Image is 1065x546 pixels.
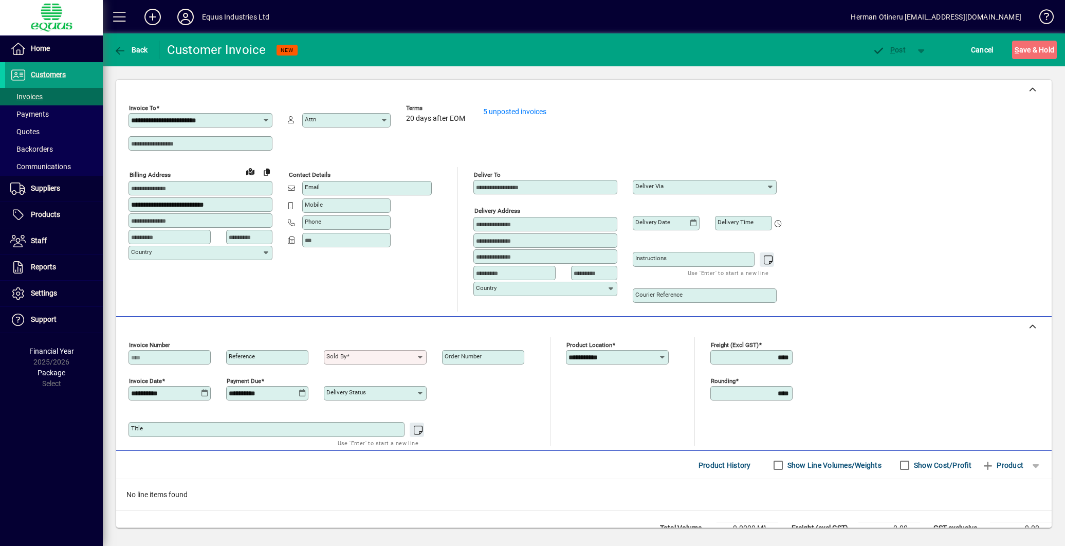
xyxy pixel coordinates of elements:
mat-label: Email [305,184,320,191]
mat-label: Phone [305,218,321,225]
span: Customers [31,70,66,79]
span: Communications [10,162,71,171]
button: Copy to Delivery address [259,163,275,180]
span: Backorders [10,145,53,153]
a: View on map [242,163,259,179]
span: Settings [31,289,57,297]
div: Customer Invoice [167,42,266,58]
button: Back [111,41,151,59]
button: Post [867,41,911,59]
mat-label: Freight (excl GST) [711,341,759,349]
a: Support [5,307,103,333]
button: Profile [169,8,202,26]
span: Terms [406,105,468,112]
mat-label: Invoice number [129,341,170,349]
span: ave & Hold [1015,42,1054,58]
span: Suppliers [31,184,60,192]
td: 0.00 [858,522,920,535]
label: Show Line Volumes/Weights [785,460,882,470]
mat-label: Country [476,284,497,292]
span: Product History [699,457,751,474]
mat-label: Attn [305,116,316,123]
span: Payments [10,110,49,118]
button: Product History [694,456,755,475]
button: Product [977,456,1029,475]
div: Equus Industries Ltd [202,9,270,25]
mat-hint: Use 'Enter' to start a new line [338,437,418,449]
mat-label: Sold by [326,353,346,360]
td: Total Volume [655,522,717,535]
span: Support [31,315,57,323]
mat-label: Rounding [711,377,736,385]
a: Quotes [5,123,103,140]
mat-label: Order number [445,353,482,360]
td: GST exclusive [928,522,990,535]
span: Cancel [971,42,994,58]
span: Package [38,369,65,377]
app-page-header-button: Back [103,41,159,59]
label: Show Cost/Profit [912,460,971,470]
span: Quotes [10,128,40,136]
a: Communications [5,158,103,175]
mat-label: Courier Reference [635,291,683,298]
a: Suppliers [5,176,103,202]
mat-label: Product location [566,341,612,349]
a: Settings [5,281,103,306]
a: Invoices [5,88,103,105]
a: 5 unposted invoices [483,107,546,116]
span: S [1015,46,1019,54]
a: Staff [5,228,103,254]
span: Home [31,44,50,52]
span: ost [872,46,906,54]
a: Backorders [5,140,103,158]
td: Freight (excl GST) [786,522,858,535]
span: Reports [31,263,56,271]
mat-label: Payment due [227,377,261,385]
a: Home [5,36,103,62]
span: Invoices [10,93,43,101]
mat-label: Mobile [305,201,323,208]
span: Product [982,457,1023,474]
mat-label: Invoice date [129,377,162,385]
mat-label: Delivery status [326,389,366,396]
mat-hint: Use 'Enter' to start a new line [688,267,768,279]
a: Payments [5,105,103,123]
mat-label: Delivery time [718,219,754,226]
span: P [890,46,895,54]
a: Reports [5,254,103,280]
mat-label: Delivery date [635,219,670,226]
div: No line items found [116,479,1052,511]
mat-label: Deliver To [474,171,501,178]
a: Knowledge Base [1032,2,1052,35]
span: NEW [281,47,293,53]
mat-label: Instructions [635,254,667,262]
mat-label: Reference [229,353,255,360]
td: 0.00 [990,522,1052,535]
button: Save & Hold [1012,41,1057,59]
td: 0.0000 M³ [717,522,778,535]
mat-label: Invoice To [129,104,156,112]
mat-label: Deliver via [635,183,664,190]
span: Back [114,46,148,54]
mat-label: Country [131,248,152,256]
a: Products [5,202,103,228]
span: 20 days after EOM [406,115,465,123]
span: Staff [31,236,47,245]
button: Add [136,8,169,26]
button: Cancel [968,41,996,59]
span: Products [31,210,60,219]
mat-label: Title [131,425,143,432]
div: Herman Otineru [EMAIL_ADDRESS][DOMAIN_NAME] [851,9,1021,25]
span: Financial Year [29,347,74,355]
